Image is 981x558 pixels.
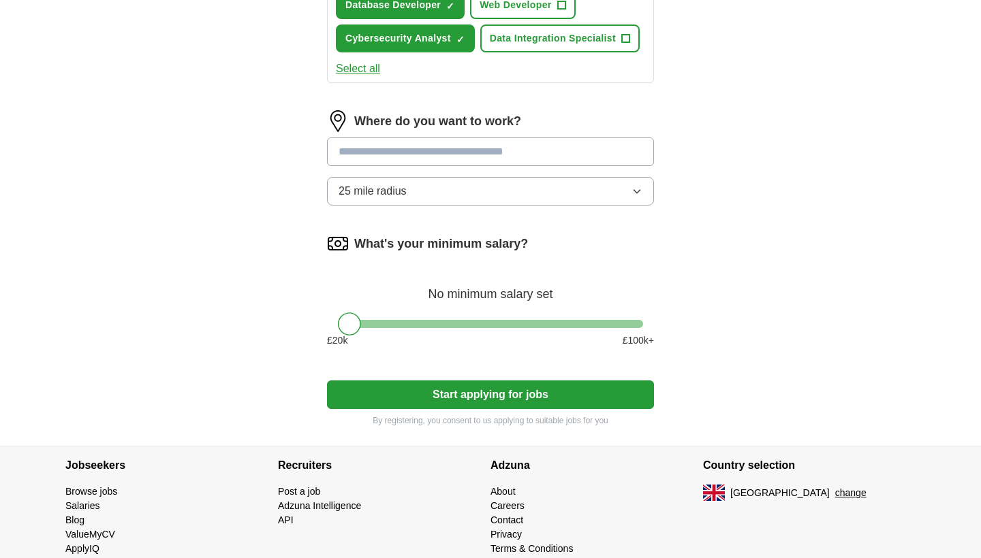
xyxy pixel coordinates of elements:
span: [GEOGRAPHIC_DATA] [730,486,830,500]
a: ApplyIQ [65,543,99,554]
button: Cybersecurity Analyst✓ [336,24,475,52]
img: location.png [327,110,349,132]
span: 25 mile radius [339,183,407,199]
p: By registering, you consent to us applying to suitable jobs for you [327,414,654,427]
label: What's your minimum salary? [354,235,528,253]
a: Browse jobs [65,486,117,497]
button: change [835,486,867,500]
label: Where do you want to work? [354,112,521,131]
span: ✓ [456,34,465,45]
button: Start applying for jobs [327,380,654,409]
a: ValueMyCV [65,529,115,540]
span: £ 100 k+ [623,333,654,348]
span: £ 20 k [327,333,347,348]
button: 25 mile radius [327,177,654,206]
span: ✓ [446,1,454,12]
a: Salaries [65,500,100,511]
img: salary.png [327,233,349,255]
a: Blog [65,514,84,525]
h4: Country selection [703,446,916,485]
div: No minimum salary set [327,271,654,303]
a: About [490,486,516,497]
a: Contact [490,514,523,525]
a: API [278,514,294,525]
a: Terms & Conditions [490,543,573,554]
a: Privacy [490,529,522,540]
a: Careers [490,500,525,511]
span: Cybersecurity Analyst [345,31,451,46]
span: Data Integration Specialist [490,31,616,46]
button: Data Integration Specialist [480,24,640,52]
img: UK flag [703,485,725,501]
a: Post a job [278,486,320,497]
button: Select all [336,61,380,77]
a: Adzuna Intelligence [278,500,361,511]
